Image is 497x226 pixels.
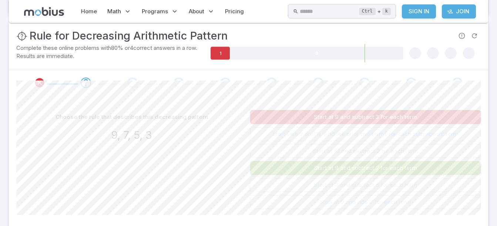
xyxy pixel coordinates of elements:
[456,30,468,42] span: Report an issue with the question
[30,28,228,44] h3: Rule for Decreasing Arithmetic Pattern
[16,44,209,60] p: Complete these online problems with 80 % or 4 correct answers in a row. Results are immediate.
[189,7,204,16] span: About
[127,78,138,88] div: Go to the next question
[174,78,184,88] div: Go to the next question
[359,7,391,16] div: +
[359,8,376,15] kbd: Ctrl
[81,78,91,88] div: Go to the next question
[107,7,121,16] span: Math
[250,110,481,124] button: Start at 9 and subtract 3 for each term
[266,78,277,88] div: Go to the next question
[223,3,246,20] a: Pricing
[313,78,323,88] div: Go to the next question
[359,78,370,88] div: Go to the next question
[79,3,99,20] a: Home
[142,7,168,16] span: Programs
[442,4,476,18] a: Join
[406,78,416,88] div: Go to the next question
[56,113,208,121] p: Choose the rule that describes this decreasing pattern
[468,30,481,42] span: Refresh Question
[250,161,481,175] button: Start at 9 and subtract 2 for each term
[452,78,463,88] div: Go to the next question
[382,8,391,15] kbd: k
[34,78,45,88] div: Review your answer
[402,4,436,18] a: Sign In
[220,78,231,88] div: Go to the next question
[111,127,152,143] h3: 9, 7, 5, 3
